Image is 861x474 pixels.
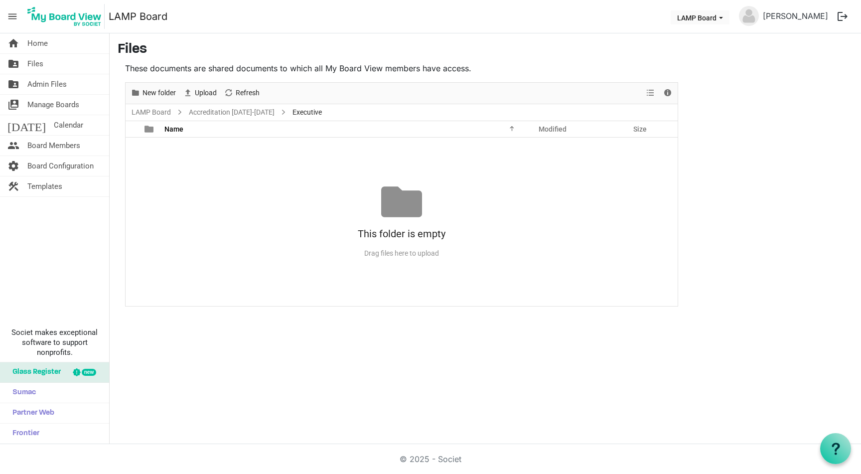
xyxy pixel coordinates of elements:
[235,87,261,99] span: Refresh
[126,222,678,245] div: This folder is empty
[24,4,105,29] img: My Board View Logo
[7,54,19,74] span: folder_shared
[27,33,48,53] span: Home
[54,115,83,135] span: Calendar
[7,362,61,382] span: Glass Register
[142,87,177,99] span: New folder
[125,62,678,74] p: These documents are shared documents to which all My Board View members have access.
[661,87,675,99] button: Details
[7,33,19,53] span: home
[539,125,567,133] span: Modified
[82,369,96,376] div: new
[739,6,759,26] img: no-profile-picture.svg
[400,454,461,464] a: © 2025 - Societ
[7,136,19,156] span: people
[27,74,67,94] span: Admin Files
[7,383,36,403] span: Sumac
[126,245,678,262] div: Drag files here to upload
[27,54,43,74] span: Files
[644,87,656,99] button: View dropdownbutton
[220,83,263,104] div: Refresh
[4,327,105,357] span: Societ makes exceptional software to support nonprofits.
[27,156,94,176] span: Board Configuration
[164,125,183,133] span: Name
[129,87,178,99] button: New folder
[109,6,167,26] a: LAMP Board
[7,74,19,94] span: folder_shared
[7,176,19,196] span: construction
[194,87,218,99] span: Upload
[7,115,46,135] span: [DATE]
[130,106,173,119] a: LAMP Board
[222,87,262,99] button: Refresh
[127,83,179,104] div: New folder
[27,176,62,196] span: Templates
[7,156,19,176] span: settings
[759,6,832,26] a: [PERSON_NAME]
[24,4,109,29] a: My Board View Logo
[181,87,219,99] button: Upload
[671,10,729,24] button: LAMP Board dropdownbutton
[27,136,80,156] span: Board Members
[7,95,19,115] span: switch_account
[832,6,853,27] button: logout
[3,7,22,26] span: menu
[642,83,659,104] div: View
[118,41,853,58] h3: Files
[187,106,277,119] a: Accreditation [DATE]-[DATE]
[290,106,324,119] span: Executive
[633,125,647,133] span: Size
[7,424,39,444] span: Frontier
[7,403,54,423] span: Partner Web
[179,83,220,104] div: Upload
[27,95,79,115] span: Manage Boards
[659,83,676,104] div: Details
